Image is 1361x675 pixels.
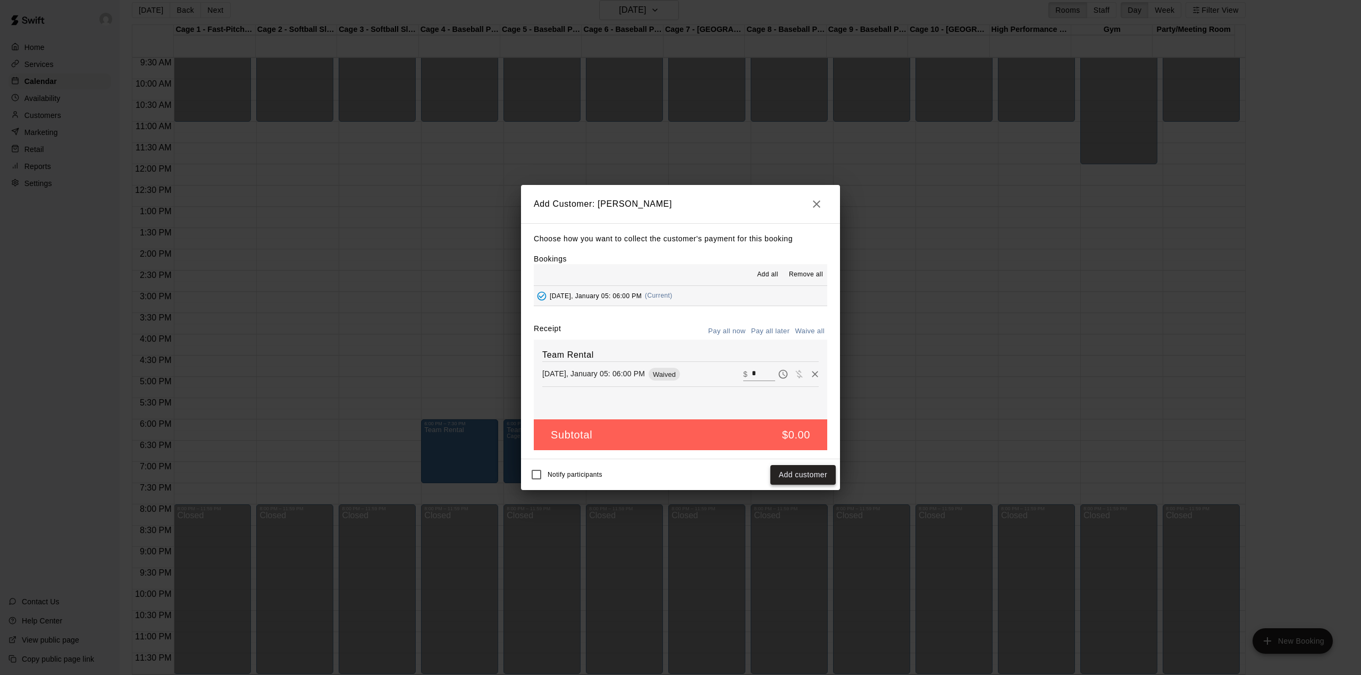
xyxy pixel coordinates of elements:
[785,266,827,283] button: Remove all
[550,292,642,299] span: [DATE], January 05: 06:00 PM
[521,185,840,223] h2: Add Customer: [PERSON_NAME]
[645,292,673,299] span: (Current)
[751,266,785,283] button: Add all
[534,286,827,306] button: Added - Collect Payment[DATE], January 05: 06:00 PM(Current)
[542,368,645,379] p: [DATE], January 05: 06:00 PM
[534,288,550,304] button: Added - Collect Payment
[705,323,749,340] button: Pay all now
[534,232,827,246] p: Choose how you want to collect the customer's payment for this booking
[649,370,680,378] span: Waived
[551,428,592,442] h5: Subtotal
[770,465,836,485] button: Add customer
[792,323,827,340] button: Waive all
[534,255,567,263] label: Bookings
[749,323,793,340] button: Pay all later
[789,269,823,280] span: Remove all
[743,369,747,379] p: $
[775,369,791,378] span: Pay later
[534,323,561,340] label: Receipt
[548,471,602,479] span: Notify participants
[757,269,778,280] span: Add all
[542,348,819,362] h6: Team Rental
[782,428,810,442] h5: $0.00
[791,369,807,378] span: Waive payment
[807,366,823,382] button: Remove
